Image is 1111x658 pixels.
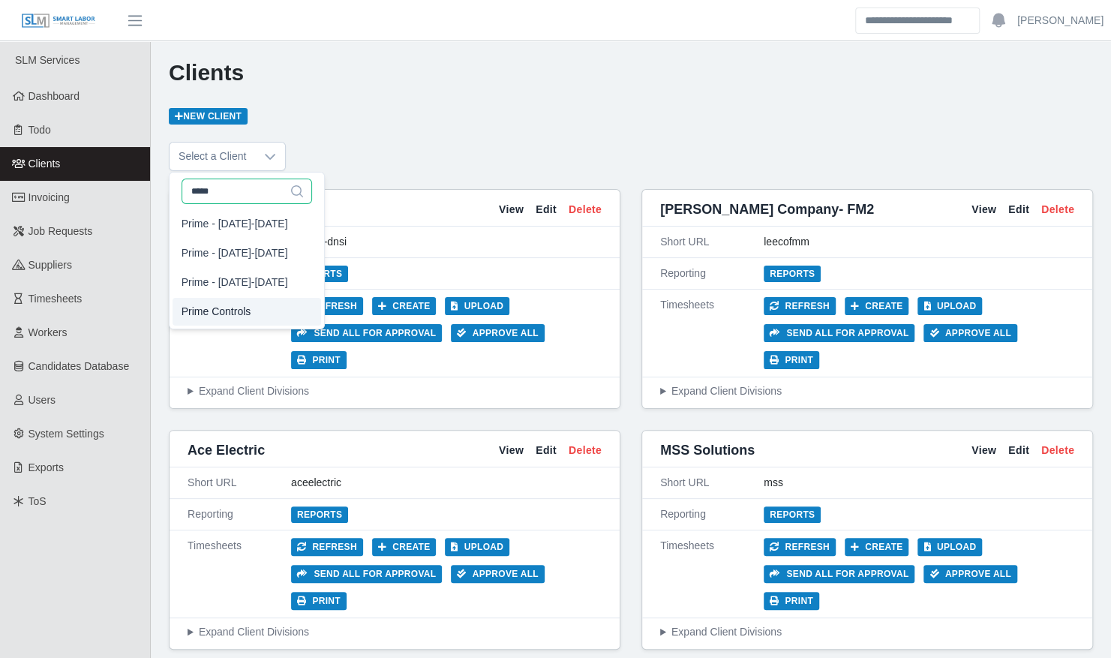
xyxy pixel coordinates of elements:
h1: Clients [169,59,1093,86]
summary: Expand Client Divisions [660,624,1074,640]
span: Invoicing [29,191,70,203]
a: Delete [569,443,602,458]
div: access-dnsi [291,234,602,250]
a: Edit [1008,443,1029,458]
div: Reporting [660,266,764,281]
span: System Settings [29,428,104,440]
button: Approve All [923,565,1017,583]
summary: Expand Client Divisions [188,624,602,640]
span: Dashboard [29,90,80,102]
a: Delete [1041,202,1074,218]
a: View [499,202,524,218]
div: Timesheets [188,297,291,369]
button: Refresh [291,297,363,315]
button: Refresh [764,538,836,556]
button: Refresh [764,297,836,315]
span: Select a Client [170,143,255,170]
li: Prime - Monday-Sunday [173,210,321,238]
span: Job Requests [29,225,93,237]
a: Edit [536,202,557,218]
span: Prime - [DATE]-[DATE] [182,216,288,232]
button: Print [291,351,347,369]
button: Send all for approval [291,565,442,583]
li: Prime - Sunday-Saturday [173,269,321,296]
input: Search [855,8,980,34]
button: Upload [445,297,509,315]
a: Delete [569,202,602,218]
a: Edit [1008,202,1029,218]
span: Todo [29,124,51,136]
a: View [971,443,996,458]
summary: Expand Client Divisions [660,383,1074,399]
span: [PERSON_NAME] Company- FM2 [660,199,874,220]
span: Exports [29,461,64,473]
div: leecofmm [764,234,1074,250]
a: Reports [291,506,348,523]
img: SLM Logo [21,13,96,29]
button: Upload [917,297,982,315]
a: Reports [764,266,821,282]
span: Timesheets [29,293,83,305]
a: New Client [169,108,248,125]
span: Prime - [DATE]-[DATE] [182,245,288,261]
button: Approve All [451,565,545,583]
button: Approve All [923,324,1017,342]
span: Suppliers [29,259,72,271]
div: Short URL [188,475,291,491]
button: Upload [917,538,982,556]
span: MSS Solutions [660,440,755,461]
li: Prime - Saturday-Friday [173,239,321,267]
button: Print [764,351,819,369]
span: Users [29,394,56,406]
a: Reports [764,506,821,523]
div: aceelectric [291,475,602,491]
a: [PERSON_NAME] [1017,13,1103,29]
div: Timesheets [188,538,291,610]
span: SLM Services [15,54,80,66]
div: Reporting [660,506,764,522]
a: Delete [1041,443,1074,458]
button: Refresh [291,538,363,556]
button: Create [372,297,437,315]
span: Workers [29,326,68,338]
button: Send all for approval [764,565,914,583]
span: ToS [29,495,47,507]
button: Create [845,538,909,556]
span: Prime - [DATE]-[DATE] [182,275,288,290]
div: Timesheets [660,538,764,610]
span: Ace Electric [188,440,265,461]
button: Create [845,297,909,315]
button: Send all for approval [291,324,442,342]
summary: Expand Client Divisions [188,383,602,399]
div: mss [764,475,1074,491]
li: Prime Controls [173,298,321,326]
button: Print [291,592,347,610]
button: Approve All [451,324,545,342]
a: View [499,443,524,458]
div: Short URL [660,475,764,491]
span: Prime Controls [182,304,251,320]
div: Reporting [188,506,291,522]
div: Timesheets [660,297,764,369]
button: Create [372,538,437,556]
span: Candidates Database [29,360,130,372]
a: View [971,202,996,218]
button: Print [764,592,819,610]
button: Upload [445,538,509,556]
button: Send all for approval [764,324,914,342]
span: Clients [29,158,61,170]
a: Edit [536,443,557,458]
div: Short URL [660,234,764,250]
